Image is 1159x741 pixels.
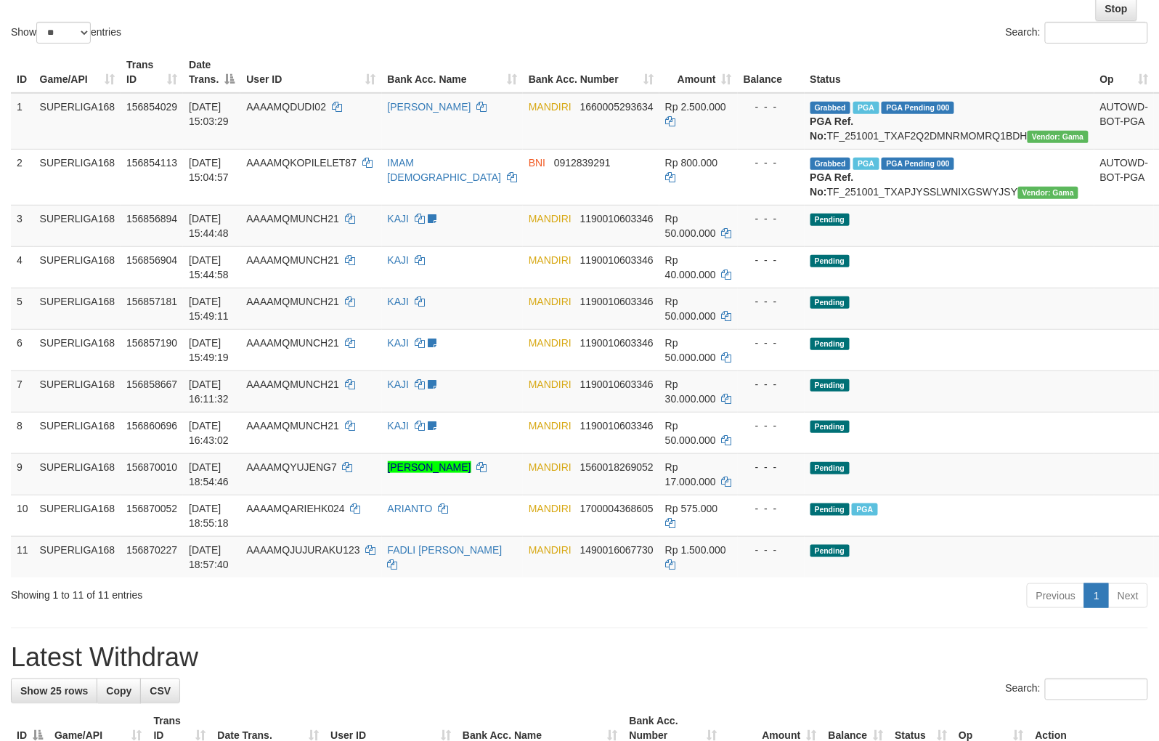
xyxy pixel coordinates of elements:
span: BNI [529,157,545,169]
div: - - - [744,460,799,474]
th: Trans ID: activate to sort column ascending [121,52,183,93]
a: KAJI [388,420,410,432]
span: Vendor URL: https://trx31.1velocity.biz [1028,131,1089,143]
span: Pending [810,545,850,557]
span: MANDIRI [529,544,572,556]
span: AAAAMQMUNCH21 [246,296,339,307]
span: [DATE] 16:43:02 [189,420,229,446]
span: 156856894 [126,213,177,224]
td: 7 [11,370,34,412]
a: FADLI [PERSON_NAME] [388,544,503,556]
a: 1 [1084,583,1109,608]
label: Search: [1006,679,1148,700]
span: 156857190 [126,337,177,349]
b: PGA Ref. No: [810,116,854,142]
span: Rp 50.000.000 [665,296,716,322]
span: Rp 575.000 [665,503,717,514]
a: Next [1108,583,1148,608]
span: AAAAMQMUNCH21 [246,378,339,390]
span: 156870227 [126,544,177,556]
span: Pending [810,462,850,474]
span: Copy 1190010603346 to clipboard [580,420,654,432]
span: AAAAMQMUNCH21 [246,420,339,432]
span: Rp 1.500.000 [665,544,726,556]
label: Show entries [11,22,121,44]
td: TF_251001_TXAF2Q2DMNRMOMRQ1BDH [805,93,1094,150]
span: [DATE] 16:11:32 [189,378,229,405]
th: Date Trans.: activate to sort column descending [183,52,240,93]
span: AAAAMQMUNCH21 [246,337,339,349]
a: Show 25 rows [11,679,97,703]
span: Rp 17.000.000 [665,461,716,487]
span: PGA Pending [882,158,954,170]
span: Rp 50.000.000 [665,213,716,239]
td: SUPERLIGA168 [34,536,121,578]
a: KAJI [388,296,410,307]
span: AAAAMQARIEHK024 [246,503,344,514]
span: Grabbed [810,102,851,114]
a: CSV [140,679,180,703]
span: Copy 1190010603346 to clipboard [580,213,654,224]
select: Showentries [36,22,91,44]
span: AAAAMQMUNCH21 [246,213,339,224]
span: [DATE] 15:44:58 [189,254,229,280]
span: MANDIRI [529,213,572,224]
td: SUPERLIGA168 [34,495,121,536]
span: 156858667 [126,378,177,390]
span: MANDIRI [529,101,572,113]
span: AAAAMQMUNCH21 [246,254,339,266]
span: Pending [810,421,850,433]
span: MANDIRI [529,420,572,432]
input: Search: [1045,22,1148,44]
span: Rp 30.000.000 [665,378,716,405]
td: SUPERLIGA168 [34,370,121,412]
a: KAJI [388,213,410,224]
a: KAJI [388,378,410,390]
a: [PERSON_NAME] [388,461,471,473]
span: MANDIRI [529,254,572,266]
td: AUTOWD-BOT-PGA [1094,93,1155,150]
span: [DATE] 15:03:29 [189,101,229,127]
span: Copy [106,685,131,697]
td: 2 [11,149,34,205]
span: [DATE] 15:04:57 [189,157,229,183]
span: Pending [810,503,850,516]
a: Previous [1027,583,1085,608]
th: Bank Acc. Name: activate to sort column ascending [382,52,523,93]
span: Copy 1700004368605 to clipboard [580,503,654,514]
a: KAJI [388,254,410,266]
span: MANDIRI [529,503,572,514]
span: 156870010 [126,461,177,473]
span: Show 25 rows [20,685,88,697]
span: Pending [810,379,850,392]
td: SUPERLIGA168 [34,329,121,370]
div: - - - [744,501,799,516]
a: KAJI [388,337,410,349]
a: IMAM [DEMOGRAPHIC_DATA] [388,157,502,183]
span: Copy 1490016067730 to clipboard [580,544,654,556]
span: MANDIRI [529,461,572,473]
th: Bank Acc. Number: activate to sort column ascending [523,52,659,93]
td: AUTOWD-BOT-PGA [1094,149,1155,205]
span: 156860696 [126,420,177,432]
th: User ID: activate to sort column ascending [240,52,381,93]
span: Copy 1660005293634 to clipboard [580,101,654,113]
span: Copy 1190010603346 to clipboard [580,337,654,349]
span: Rp 40.000.000 [665,254,716,280]
div: - - - [744,543,799,557]
span: 156854029 [126,101,177,113]
td: SUPERLIGA168 [34,93,121,150]
td: 8 [11,412,34,453]
span: 156854113 [126,157,177,169]
span: 156857181 [126,296,177,307]
span: [DATE] 15:44:48 [189,213,229,239]
span: Vendor URL: https://trx31.1velocity.biz [1018,187,1079,199]
span: Rp 800.000 [665,157,717,169]
td: 3 [11,205,34,246]
span: MANDIRI [529,296,572,307]
span: 156870052 [126,503,177,514]
th: Balance [738,52,805,93]
h1: Latest Withdraw [11,643,1148,672]
span: AAAAMQYUJENG7 [246,461,336,473]
b: PGA Ref. No: [810,171,854,198]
